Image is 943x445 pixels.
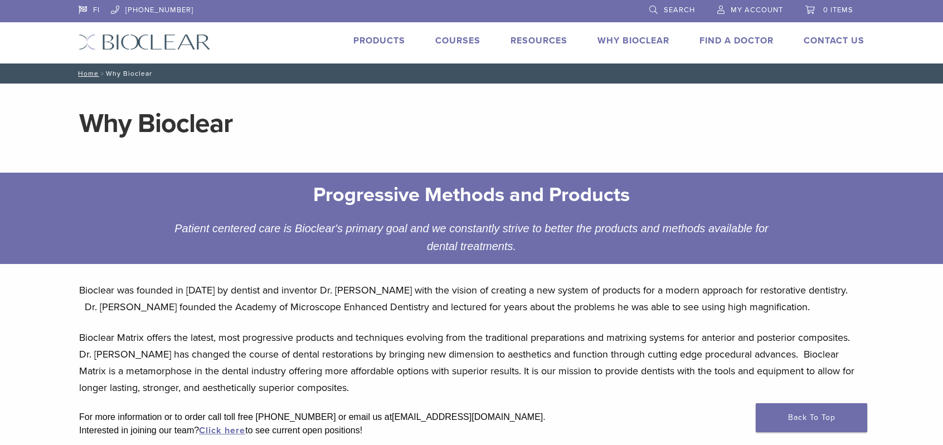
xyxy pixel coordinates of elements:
div: Interested in joining our team? to see current open positions! [79,424,864,437]
a: Back To Top [756,403,867,432]
a: Courses [435,35,480,46]
p: Bioclear was founded in [DATE] by dentist and inventor Dr. [PERSON_NAME] with the vision of creat... [79,282,864,315]
a: Find A Doctor [699,35,774,46]
a: Contact Us [804,35,864,46]
div: For more information or to order call toll free [PHONE_NUMBER] or email us at [EMAIL_ADDRESS][DOM... [79,410,864,424]
span: 0 items [823,6,853,14]
a: Home [75,70,99,77]
span: My Account [731,6,783,14]
a: Why Bioclear [597,35,669,46]
h1: Why Bioclear [79,110,864,137]
h2: Progressive Methods and Products [166,182,777,208]
span: Search [664,6,695,14]
span: / [99,71,106,76]
a: Resources [511,35,567,46]
img: Bioclear [79,34,211,50]
a: Products [353,35,405,46]
p: Bioclear Matrix offers the latest, most progressive products and techniques evolving from the tra... [79,329,864,396]
div: Patient centered care is Bioclear's primary goal and we constantly strive to better the products ... [157,219,786,255]
a: Click here [199,425,245,436]
nav: Why Bioclear [70,63,873,84]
